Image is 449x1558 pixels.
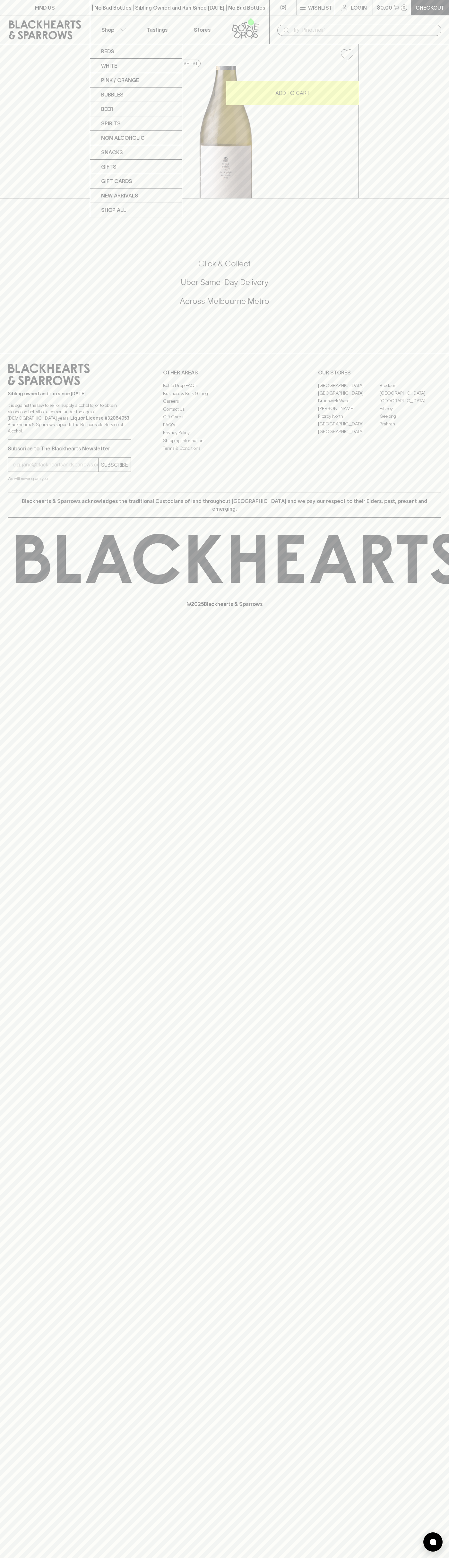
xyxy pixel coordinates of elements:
p: Pink / Orange [101,76,139,84]
img: bubble-icon [430,1539,436,1545]
p: White [101,62,117,70]
a: Gift Cards [90,174,182,188]
p: Beer [101,105,113,113]
a: Gifts [90,160,182,174]
p: Gifts [101,163,117,171]
p: New Arrivals [101,192,138,199]
p: Gift Cards [101,177,132,185]
a: White [90,59,182,73]
p: Snacks [101,148,123,156]
a: Spirits [90,116,182,131]
a: New Arrivals [90,188,182,203]
p: Non Alcoholic [101,134,145,142]
a: Reds [90,44,182,59]
p: Spirits [101,120,121,127]
a: Pink / Orange [90,73,182,88]
p: SHOP ALL [101,206,126,214]
p: Reds [101,47,114,55]
p: Bubbles [101,91,124,98]
a: SHOP ALL [90,203,182,217]
a: Non Alcoholic [90,131,182,145]
a: Snacks [90,145,182,160]
a: Bubbles [90,88,182,102]
a: Beer [90,102,182,116]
